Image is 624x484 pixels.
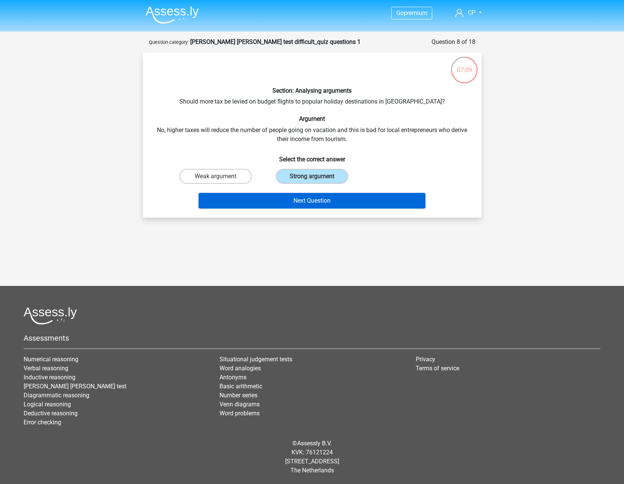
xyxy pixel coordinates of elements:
[416,365,459,372] a: Terms of service
[220,365,261,372] a: Word analogies
[432,38,475,47] div: Question 8 of 18
[220,401,260,408] a: Venn diagrams
[18,433,606,481] div: © KVK: 76121224 [STREET_ADDRESS] The Netherlands
[24,392,89,399] a: Diagrammatic reasoning
[220,356,292,363] a: Situational judgement tests
[24,307,77,325] img: Assessly logo
[179,169,252,184] label: Weak argument
[220,374,247,381] a: Antonyms
[24,365,68,372] a: Verbal reasoning
[452,8,484,17] a: CP
[24,356,78,363] a: Numerical reasoning
[155,87,469,94] h6: Section: Analysing arguments
[24,401,71,408] a: Logical reasoning
[396,9,404,17] span: Go
[198,193,426,209] button: Next Question
[146,59,478,212] div: Should more tax be levied on budget flights to popular holiday destinations in [GEOGRAPHIC_DATA]?...
[220,392,257,399] a: Number series
[146,6,199,24] img: Assessly
[220,383,262,390] a: Basic arithmetic
[24,419,61,426] a: Error checking
[450,56,478,75] div: 07:09
[276,169,348,184] label: Strong argument
[155,150,469,163] h6: Select the correct answer
[24,410,78,417] a: Deductive reasoning
[392,8,432,18] a: Gopremium
[468,9,475,16] span: CP
[24,374,75,381] a: Inductive reasoning
[24,383,126,390] a: [PERSON_NAME] [PERSON_NAME] test
[149,39,189,45] small: Question category:
[297,440,332,447] a: Assessly B.V.
[190,38,361,45] strong: [PERSON_NAME] [PERSON_NAME] test difficult_quiz questions 1
[24,334,600,343] h5: Assessments
[155,115,469,122] h6: Argument
[416,356,435,363] a: Privacy
[404,9,427,17] span: premium
[220,410,260,417] a: Word problems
